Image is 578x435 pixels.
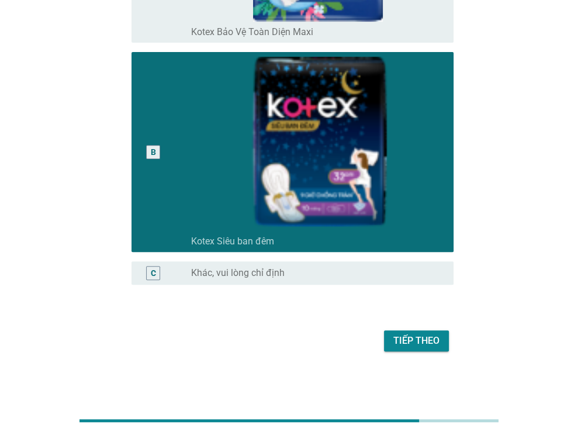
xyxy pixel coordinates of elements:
[151,268,156,277] font: C
[191,57,444,231] img: 1d44f11a-ccb3-44fa-b29b-afe40d7e8802-image22.png
[151,147,156,156] font: B
[191,236,274,247] font: Kotex Siêu ban đêm
[393,335,439,346] font: Tiếp theo
[384,330,449,351] button: Tiếp theo
[191,26,313,37] font: Kotex Bảo Vệ Toàn Diện Maxi
[191,267,285,278] font: Khác, vui lòng chỉ định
